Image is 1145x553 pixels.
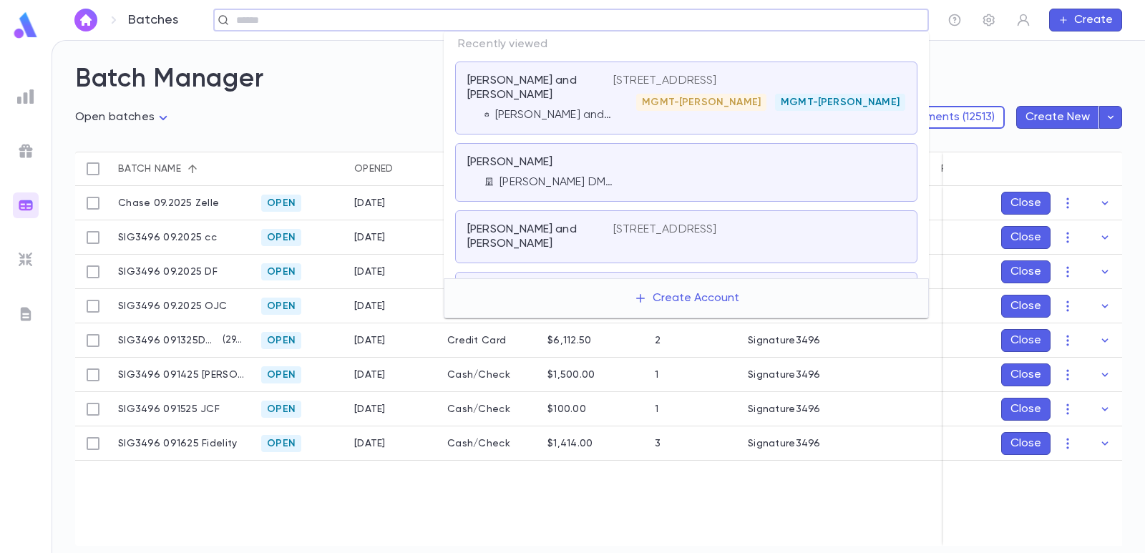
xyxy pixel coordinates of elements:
[261,403,301,415] span: Open
[547,403,586,415] div: $100.00
[111,152,254,186] div: Batch name
[655,403,658,415] div: 1
[748,335,821,346] div: Signature3496
[440,152,540,186] div: Type
[17,88,34,105] img: reports_grey.c525e4749d1bce6a11f5fe2a8de1b229.svg
[118,232,217,243] p: SIG3496 09.2025 cc
[1001,260,1051,283] button: Close
[440,289,540,323] div: Cash/Check
[118,369,247,381] p: SIG3496 091425 [PERSON_NAME]
[354,369,386,381] div: 9/14/2025
[1001,432,1051,455] button: Close
[261,300,301,312] span: Open
[1001,295,1051,318] button: Close
[1001,226,1051,249] button: Close
[354,335,386,346] div: 9/13/2025
[261,197,301,209] span: Open
[444,31,929,57] p: Recently viewed
[1001,363,1051,386] button: Close
[440,358,540,392] div: Cash/Check
[354,152,394,186] div: Opened
[1001,329,1051,352] button: Close
[862,106,1005,129] button: Batch Payments (12513)
[354,197,386,209] div: 9/1/2025
[748,369,821,381] div: Signature3496
[77,14,94,26] img: home_white.a664292cf8c1dea59945f0da9f25487c.svg
[775,97,905,108] span: MGMT-[PERSON_NAME]
[217,333,247,348] p: ( 2949 )
[467,155,552,170] p: [PERSON_NAME]
[354,266,386,278] div: 9/1/2025
[347,152,440,186] div: Opened
[655,335,661,346] div: 2
[17,197,34,214] img: batches_gradient.0a22e14384a92aa4cd678275c0c39cc4.svg
[75,64,1122,95] h2: Batch Manager
[118,335,217,346] p: SIG3496 091325DMFcc
[440,255,540,289] div: Cash/Check
[934,152,1027,186] div: Recorded
[547,369,595,381] div: $1,500.00
[655,369,658,381] div: 1
[118,403,220,415] p: SIG3496 091525 JCF
[440,323,540,358] div: Credit Card
[181,157,204,180] button: Sort
[261,232,301,243] span: Open
[354,438,386,449] div: 9/14/2025
[118,266,218,278] p: SIG3496 09.2025 DF
[1001,398,1051,421] button: Close
[128,12,178,28] p: Batches
[75,112,155,123] span: Open batches
[613,222,717,237] p: [STREET_ADDRESS]
[500,175,613,190] p: [PERSON_NAME] DMD P.C.
[261,438,301,449] span: Open
[748,438,821,449] div: Signature3496
[547,438,593,449] div: $1,414.00
[261,335,301,346] span: Open
[941,152,996,186] div: Recorded
[440,220,540,255] div: Cash/Check
[17,251,34,268] img: imports_grey.530a8a0e642e233f2baf0ef88e8c9fcb.svg
[467,74,596,102] p: [PERSON_NAME] and [PERSON_NAME]
[467,222,596,251] p: [PERSON_NAME] and [PERSON_NAME]
[748,403,821,415] div: Signature3496
[75,107,172,129] div: Open batches
[17,142,34,160] img: campaigns_grey.99e729a5f7ee94e3726e6486bddda8f1.svg
[261,369,301,381] span: Open
[636,97,766,108] span: MGMT-[PERSON_NAME]
[655,438,661,449] div: 3
[118,152,181,186] div: Batch name
[354,300,386,312] div: 9/2/2025
[118,197,219,209] p: Chase 09.2025 Zelle
[613,74,717,88] p: [STREET_ADDRESS]
[261,266,301,278] span: Open
[118,300,227,312] p: SIG3496 09.2025 OJC
[1016,106,1099,129] button: Create New
[1001,192,1051,215] button: Close
[354,403,386,415] div: 9/14/2025
[440,186,540,220] div: Cash/Check
[440,392,540,426] div: Cash/Check
[623,285,751,312] button: Create Account
[118,438,237,449] p: SIG3496 091625 Fidelity
[1049,9,1122,31] button: Create
[547,335,592,346] div: $6,112.50
[440,426,540,461] div: Cash/Check
[11,11,40,39] img: logo
[17,305,34,323] img: letters_grey.7941b92b52307dd3b8a917253454ce1c.svg
[354,232,386,243] div: 9/4/2025
[495,108,613,122] p: [PERSON_NAME] and [PERSON_NAME] Charitable Fund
